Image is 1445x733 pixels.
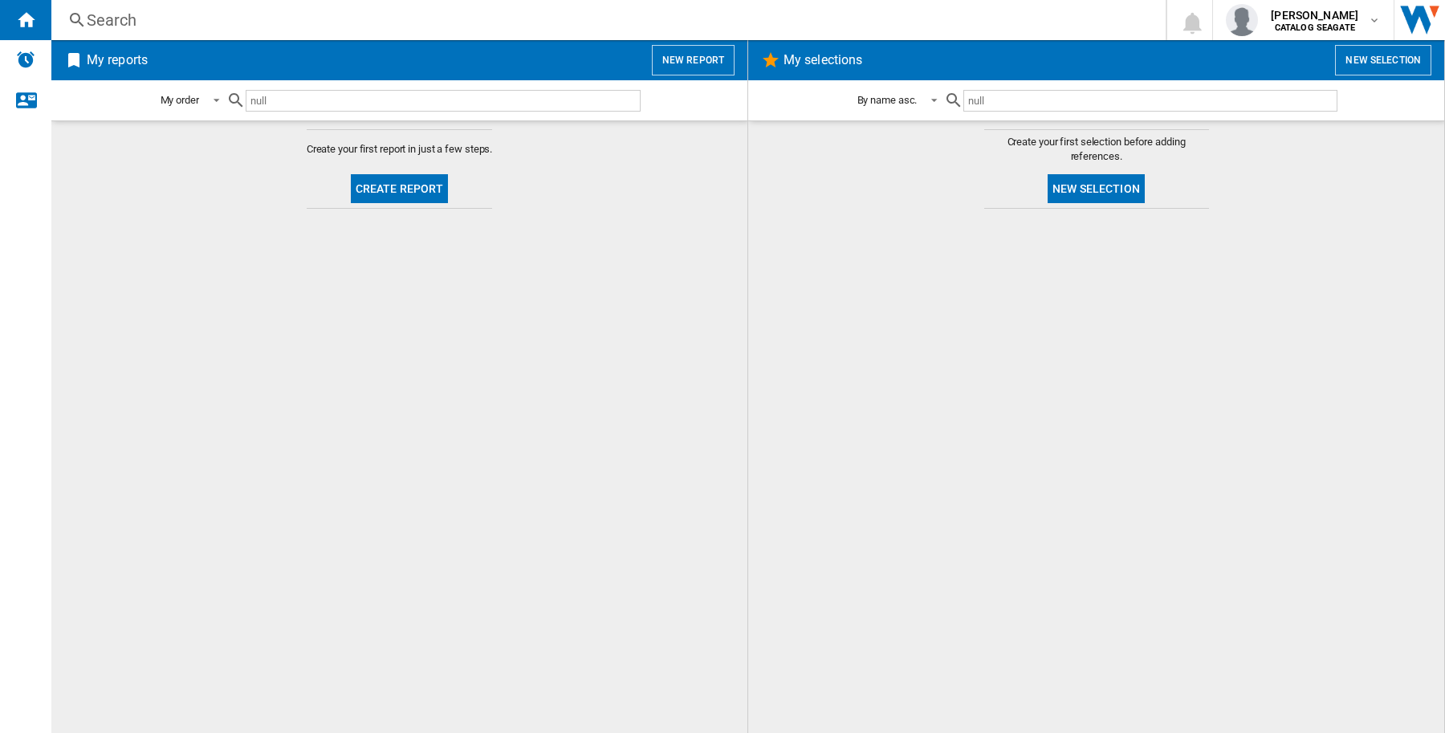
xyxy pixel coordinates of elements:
[780,45,865,75] h2: My selections
[87,9,1124,31] div: Search
[1335,45,1431,75] button: New selection
[984,135,1209,164] span: Create your first selection before adding references.
[1275,22,1355,33] b: CATALOG SEAGATE
[1226,4,1258,36] img: profile.jpg
[1271,7,1358,23] span: [PERSON_NAME]
[246,90,641,112] input: null
[351,174,449,203] button: Create report
[161,94,199,106] div: My order
[83,45,151,75] h2: My reports
[1048,174,1145,203] button: New selection
[963,90,1337,112] input: null
[16,50,35,69] img: alerts-logo.svg
[857,94,918,106] div: By name asc.
[307,142,493,157] span: Create your first report in just a few steps.
[652,45,735,75] button: New report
